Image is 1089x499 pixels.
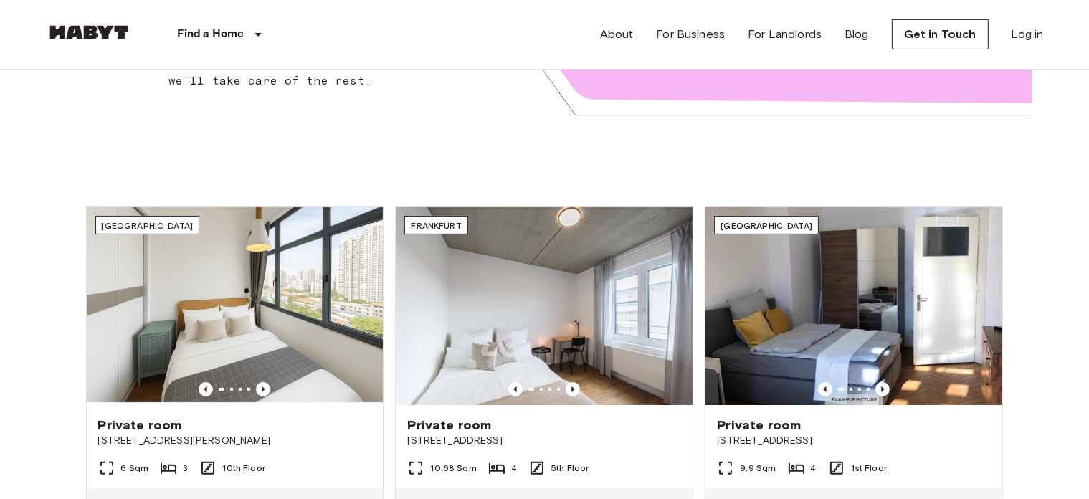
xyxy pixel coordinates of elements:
[98,417,182,434] span: Private room
[875,382,890,396] button: Previous image
[717,417,801,434] span: Private room
[1012,26,1044,43] a: Log in
[845,26,869,43] a: Blog
[46,25,132,39] img: Habyt
[740,462,776,475] span: 9.9 Sqm
[508,382,523,396] button: Previous image
[430,462,476,475] span: 10.68 Sqm
[411,220,461,231] span: Frankfurt
[183,462,188,475] span: 3
[551,462,589,475] span: 5th Floor
[87,207,384,405] img: Marketing picture of unit SG-01-116-001-02
[396,207,693,405] img: Marketing picture of unit DE-04-037-026-03Q
[811,462,817,475] span: 4
[600,26,634,43] a: About
[748,26,822,43] a: For Landlords
[121,462,149,475] span: 6 Sqm
[511,462,517,475] span: 4
[178,26,244,43] p: Find a Home
[407,434,681,448] span: [STREET_ADDRESS]
[892,19,989,49] a: Get in Touch
[717,434,991,448] span: [STREET_ADDRESS]
[656,26,725,43] a: For Business
[818,382,832,396] button: Previous image
[705,207,1002,405] img: Marketing picture of unit DE-02-025-001-04HF
[98,434,372,448] span: [STREET_ADDRESS][PERSON_NAME]
[102,220,194,231] span: [GEOGRAPHIC_DATA]
[222,462,265,475] span: 10th Floor
[566,382,580,396] button: Previous image
[199,382,213,396] button: Previous image
[407,417,491,434] span: Private room
[256,382,270,396] button: Previous image
[721,220,812,231] span: [GEOGRAPHIC_DATA]
[851,462,887,475] span: 1st Floor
